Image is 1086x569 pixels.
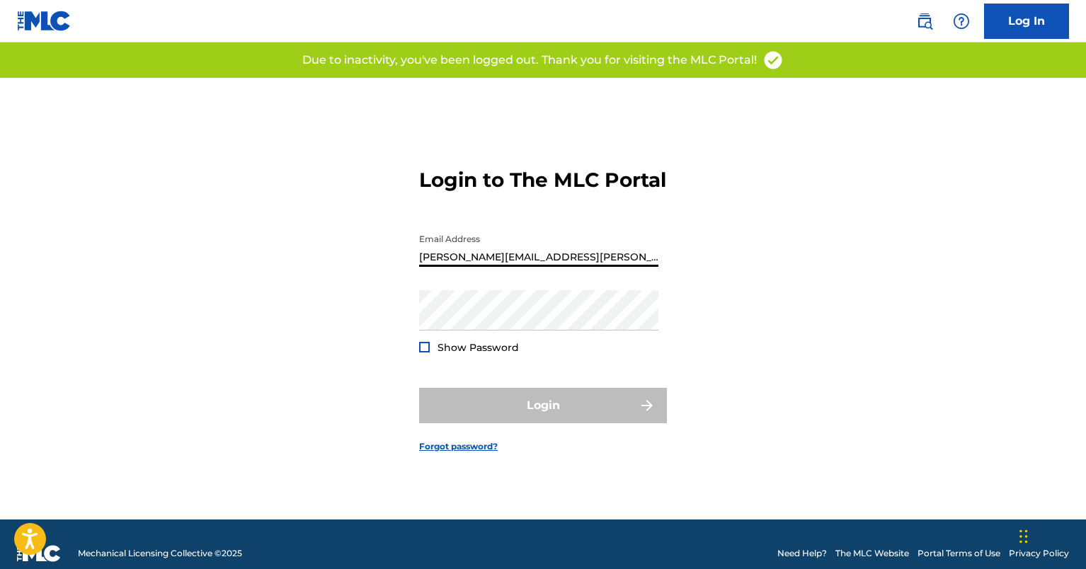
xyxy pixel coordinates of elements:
p: Due to inactivity, you've been logged out. Thank you for visiting the MLC Portal! [302,52,757,69]
a: The MLC Website [835,547,909,560]
div: Help [947,7,976,35]
img: MLC Logo [17,11,72,31]
a: Portal Terms of Use [918,547,1000,560]
img: help [953,13,970,30]
iframe: Chat Widget [1015,501,1086,569]
img: logo [17,545,61,562]
h3: Login to The MLC Portal [419,168,666,192]
div: Drag [1019,515,1028,558]
img: access [762,50,784,71]
a: Forgot password? [419,440,498,453]
a: Privacy Policy [1009,547,1069,560]
span: Show Password [438,341,519,354]
img: search [916,13,933,30]
a: Need Help? [777,547,827,560]
a: Log In [984,4,1069,39]
span: Mechanical Licensing Collective © 2025 [78,547,242,560]
a: Public Search [910,7,939,35]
